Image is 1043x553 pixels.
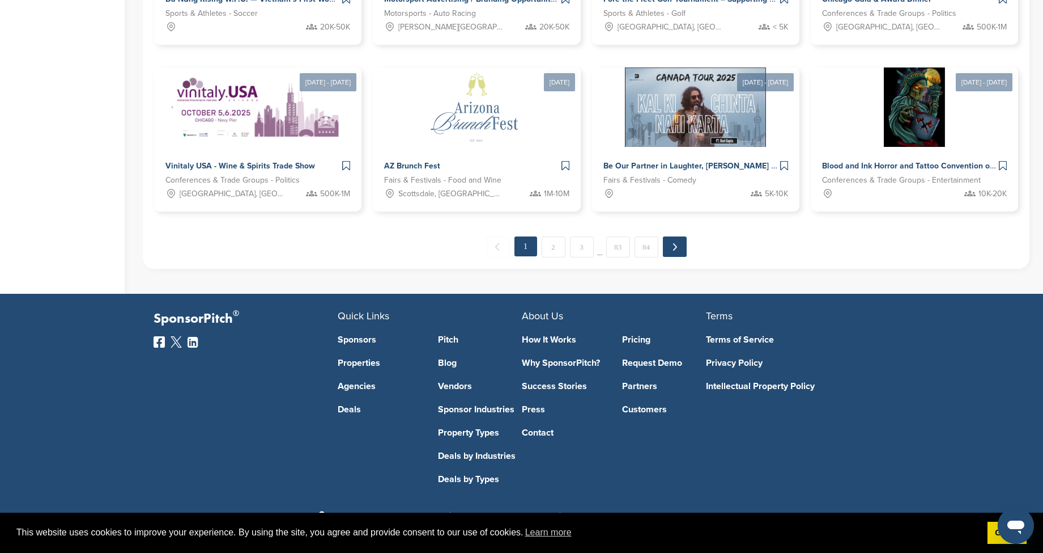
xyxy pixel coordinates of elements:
[635,237,658,257] a: 84
[438,405,522,414] a: Sponsor Industries
[320,21,350,33] span: 20K-50K
[300,73,356,91] div: [DATE] - [DATE]
[706,358,873,368] a: Privacy Policy
[523,524,573,541] a: learn more about cookies
[338,310,389,322] span: Quick Links
[542,237,565,257] a: 2
[706,382,873,391] a: Intellectual Property Policy
[522,335,606,344] a: How It Works
[822,7,956,20] span: Conferences & Trade Groups - Politics
[822,174,981,187] span: Conferences & Trade Groups - Entertainment
[397,67,556,147] img: Sponsorpitch &
[811,49,1018,212] a: [DATE] - [DATE] Sponsorpitch & Blood and Ink Horror and Tattoo Convention of [GEOGRAPHIC_DATA] Fa...
[884,67,945,147] img: Sponsorpitch &
[956,73,1012,91] div: [DATE] - [DATE]
[603,7,686,20] span: Sports & Athletes - Golf
[522,382,606,391] a: Success Stories
[987,522,1027,544] a: dismiss cookie message
[998,508,1034,544] iframe: Button to launch messaging window
[338,358,422,368] a: Properties
[618,21,723,33] span: [GEOGRAPHIC_DATA], [GEOGRAPHIC_DATA]
[737,73,794,91] div: [DATE] - [DATE]
[522,358,606,368] a: Why SponsorPitch?
[572,511,727,522] a: [EMAIL_ADDRESS][DOMAIN_NAME]
[773,21,788,33] span: < 5K
[438,451,522,461] a: Deals by Industries
[622,335,706,344] a: Pricing
[165,7,258,20] span: Sports & Athletes - Soccer
[765,188,788,200] span: 5K-10K
[544,188,569,200] span: 1M-10M
[384,174,501,187] span: Fairs & Festivals - Food and Wine
[169,67,346,147] img: Sponsorpitch &
[398,188,504,200] span: Scottsdale, [GEOGRAPHIC_DATA]
[622,405,706,414] a: Customers
[320,188,350,200] span: 500K-1M
[384,161,440,171] span: AZ Brunch Fest
[16,524,978,541] span: This website uses cookies to improve your experience. By using the site, you agree and provide co...
[338,382,422,391] a: Agencies
[522,405,606,414] a: Press
[233,306,239,320] span: ®
[592,49,799,212] a: [DATE] - [DATE] Sponsorpitch & Be Our Partner in Laughter, [PERSON_NAME] (Canada Tour 2025) Fairs...
[338,335,422,344] a: Sponsors
[663,237,687,257] a: Next →
[438,358,522,368] a: Blog
[154,311,338,327] p: SponsorPitch
[625,67,766,147] img: Sponsorpitch &
[978,188,1007,200] span: 10K-20K
[398,21,504,33] span: [PERSON_NAME][GEOGRAPHIC_DATA][PERSON_NAME], [GEOGRAPHIC_DATA], [GEOGRAPHIC_DATA], [GEOGRAPHIC_DA...
[539,21,569,33] span: 20K-50K
[462,511,548,522] a: [PHONE_NUMBER]
[522,310,563,322] span: About Us
[606,237,630,257] a: 83
[603,174,696,187] span: Fairs & Festivals - Comedy
[522,428,606,437] a: Contact
[171,336,182,348] img: Twitter
[438,335,522,344] a: Pitch
[438,382,522,391] a: Vendors
[622,382,706,391] a: Partners
[154,336,165,348] img: Facebook
[338,405,422,414] a: Deals
[165,161,315,171] span: Vinitaly USA - Wine & Spirits Trade Show
[180,188,286,200] span: [GEOGRAPHIC_DATA], [GEOGRAPHIC_DATA]
[373,49,580,212] a: [DATE] Sponsorpitch & AZ Brunch Fest Fairs & Festivals - Food and Wine Scottsdale, [GEOGRAPHIC_DA...
[316,511,439,521] span: [STREET_ADDRESS][US_STATE]
[165,174,300,187] span: Conferences & Trade Groups - Politics
[438,475,522,484] a: Deals by Types
[706,335,873,344] a: Terms of Service
[622,358,706,368] a: Request Demo
[544,73,575,91] div: [DATE]
[384,7,476,20] span: Motorsports - Auto Racing
[154,49,361,212] a: [DATE] - [DATE] Sponsorpitch & Vinitaly USA - Wine & Spirits Trade Show Conferences & Trade Group...
[486,237,510,257] span: ← Previous
[977,21,1007,33] span: 500K-1M
[438,428,522,437] a: Property Types
[597,237,603,257] span: …
[570,237,594,257] a: 3
[836,21,942,33] span: [GEOGRAPHIC_DATA], [GEOGRAPHIC_DATA]
[514,237,537,256] em: 1
[603,161,844,171] span: Be Our Partner in Laughter, [PERSON_NAME] (Canada Tour 2025)
[706,310,733,322] span: Terms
